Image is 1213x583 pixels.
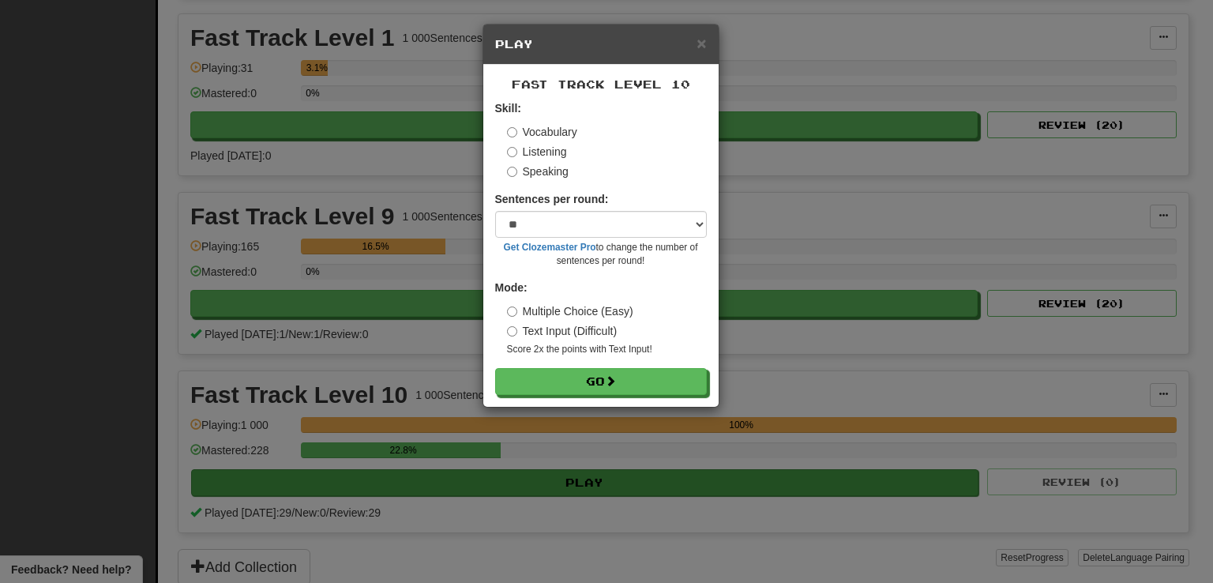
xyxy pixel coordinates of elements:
label: Vocabulary [507,124,577,140]
button: Close [697,35,706,51]
strong: Skill: [495,102,521,115]
a: Get Clozemaster Pro [504,242,596,253]
small: to change the number of sentences per round! [495,241,707,268]
input: Multiple Choice (Easy) [507,307,517,317]
label: Sentences per round: [495,191,609,207]
h5: Play [495,36,707,52]
button: Go [495,368,707,395]
small: Score 2x the points with Text Input ! [507,343,707,356]
label: Listening [507,144,567,160]
span: Fast Track Level 10 [512,77,690,91]
label: Speaking [507,164,569,179]
strong: Mode: [495,281,528,294]
label: Multiple Choice (Easy) [507,303,633,319]
input: Listening [507,147,517,157]
input: Text Input (Difficult) [507,326,517,337]
input: Vocabulary [507,127,517,137]
span: × [697,34,706,52]
input: Speaking [507,167,517,177]
label: Text Input (Difficult) [507,323,618,339]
